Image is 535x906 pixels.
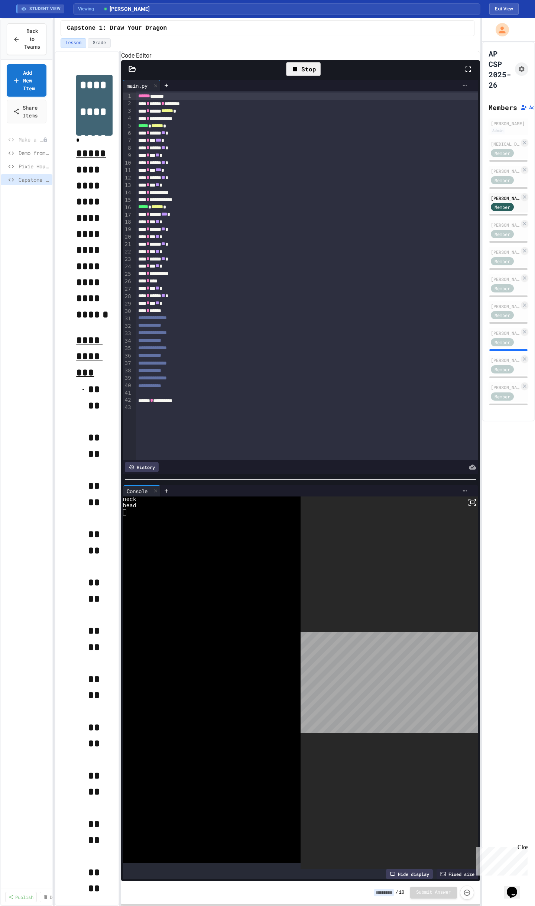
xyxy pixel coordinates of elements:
[410,887,457,899] button: Submit Answer
[123,485,160,496] div: Console
[123,487,151,495] div: Console
[123,204,132,211] div: 16
[495,177,510,184] span: Member
[123,315,132,323] div: 31
[19,176,49,184] span: Capstone 1: Draw Your Dragon
[123,82,151,90] div: main.py
[515,62,528,76] button: Assignment Settings
[123,130,132,137] div: 6
[437,869,478,879] div: Fixed size
[123,107,132,115] div: 3
[123,308,132,315] div: 30
[495,312,510,318] span: Member
[19,136,43,143] span: Make a Dragon
[67,24,167,33] span: Capstone 1: Draw Your Dragon
[123,226,132,233] div: 19
[7,100,46,123] a: Share Items
[5,892,37,902] a: Publish
[491,276,519,282] div: [PERSON_NAME]
[123,278,132,285] div: 26
[123,337,132,345] div: 34
[123,496,136,503] span: neck
[125,462,159,472] div: History
[123,285,132,293] div: 27
[19,162,49,170] span: Pixie House Practice
[123,404,132,411] div: 43
[123,122,132,130] div: 5
[396,890,398,896] span: /
[286,62,321,76] div: Stop
[123,503,136,509] span: head
[123,93,132,100] div: 1
[123,115,132,122] div: 4
[489,3,519,15] button: Exit student view
[103,5,150,13] span: [PERSON_NAME]
[123,375,132,382] div: 39
[491,249,519,255] div: [PERSON_NAME]
[460,886,474,900] button: Force resubmission of student's answer (Admin only)
[7,23,46,55] button: Back to Teams
[123,345,132,352] div: 35
[123,80,160,91] div: main.py
[504,876,528,899] iframe: chat widget
[123,263,132,271] div: 24
[123,197,132,204] div: 15
[491,195,519,201] div: [PERSON_NAME]
[473,844,528,876] iframe: chat widget
[489,48,512,90] h1: AP CSP 2025-26
[123,256,132,263] div: 23
[61,38,86,48] button: Lesson
[123,300,132,308] div: 29
[488,21,511,38] div: My Account
[24,27,40,51] span: Back to Teams
[416,890,451,896] span: Submit Answer
[495,393,510,400] span: Member
[123,233,132,241] div: 20
[123,219,132,226] div: 18
[491,221,519,228] div: [PERSON_NAME]
[123,352,132,360] div: 36
[495,366,510,373] span: Member
[40,892,69,902] a: Delete
[19,149,49,157] span: Demo from Class (don't do until we discuss)
[491,303,519,310] div: [PERSON_NAME]
[495,339,510,346] span: Member
[123,330,132,337] div: 33
[123,100,132,107] div: 2
[489,102,517,113] h2: Members
[495,258,510,265] span: Member
[121,51,480,60] h6: Code Editor
[78,6,99,12] span: Viewing
[123,293,132,300] div: 28
[123,389,132,397] div: 41
[491,127,505,134] div: Admin
[123,397,132,404] div: 42
[123,174,132,182] div: 12
[123,360,132,367] div: 37
[491,357,519,363] div: [PERSON_NAME]
[29,6,61,12] span: STUDENT VIEW
[123,167,132,174] div: 11
[123,159,132,167] div: 10
[495,150,510,156] span: Member
[399,890,404,896] span: 10
[123,182,132,189] div: 13
[491,384,519,391] div: [PERSON_NAME]
[123,271,132,278] div: 25
[123,189,132,197] div: 14
[7,64,46,97] a: Add New Item
[123,323,132,330] div: 32
[495,231,510,237] span: Member
[123,211,132,219] div: 17
[123,152,132,159] div: 9
[495,204,510,210] span: Member
[3,3,51,47] div: Chat with us now!Close
[495,285,510,292] span: Member
[123,145,132,152] div: 8
[491,330,519,336] div: [PERSON_NAME]
[491,140,519,147] div: [MEDICAL_DATA][PERSON_NAME]
[491,168,519,174] div: [PERSON_NAME]
[123,137,132,145] div: 7
[123,367,132,375] div: 38
[123,382,132,389] div: 40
